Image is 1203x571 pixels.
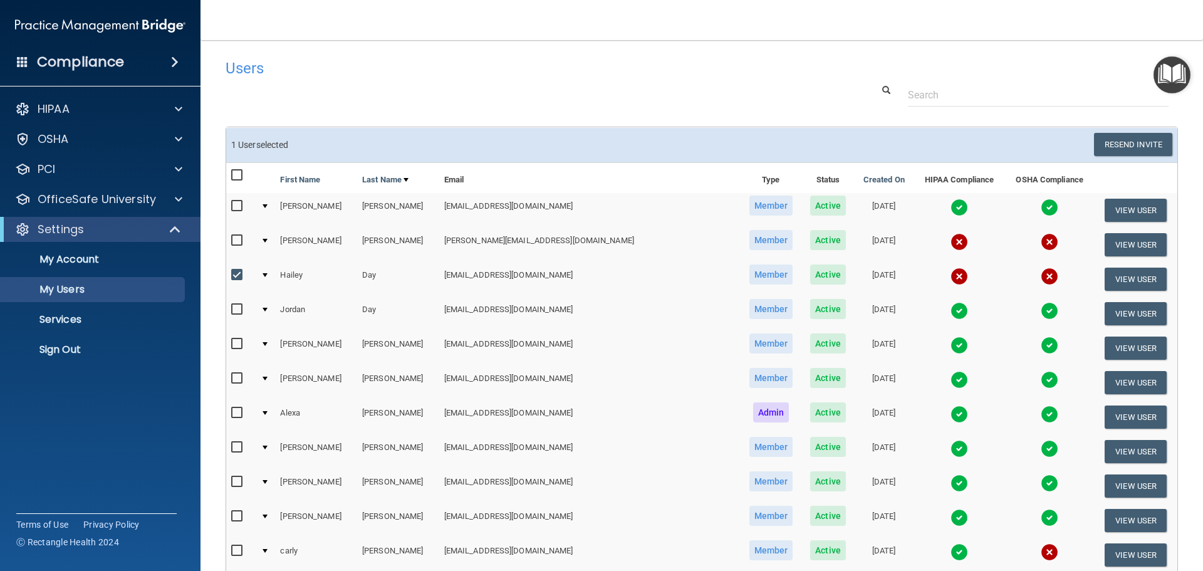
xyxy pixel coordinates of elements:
[8,313,179,326] p: Services
[950,474,968,492] img: tick.e7d51cea.svg
[950,233,968,251] img: cross.ca9f0e7f.svg
[1041,440,1058,458] img: tick.e7d51cea.svg
[1041,233,1058,251] img: cross.ca9f0e7f.svg
[8,253,179,266] p: My Account
[753,402,789,422] span: Admin
[810,265,846,285] span: Active
[1041,371,1058,389] img: tick.e7d51cea.svg
[275,262,357,296] td: Hailey
[280,172,320,187] a: First Name
[950,371,968,389] img: tick.e7d51cea.svg
[275,365,357,400] td: [PERSON_NAME]
[1041,268,1058,285] img: cross.ca9f0e7f.svg
[950,509,968,526] img: tick.e7d51cea.svg
[749,196,793,216] span: Member
[226,60,773,76] h4: Users
[357,296,439,331] td: Day
[1105,199,1167,222] button: View User
[439,331,740,365] td: [EMAIL_ADDRESS][DOMAIN_NAME]
[37,53,124,71] h4: Compliance
[810,437,846,457] span: Active
[749,299,793,319] span: Member
[439,434,740,469] td: [EMAIL_ADDRESS][DOMAIN_NAME]
[357,400,439,434] td: [PERSON_NAME]
[357,503,439,538] td: [PERSON_NAME]
[439,163,740,193] th: Email
[275,193,357,228] td: [PERSON_NAME]
[38,222,84,237] p: Settings
[1041,543,1058,561] img: cross.ca9f0e7f.svg
[810,196,846,216] span: Active
[15,13,185,38] img: PMB logo
[950,406,968,423] img: tick.e7d51cea.svg
[439,228,740,262] td: [PERSON_NAME][EMAIL_ADDRESS][DOMAIN_NAME]
[1041,509,1058,526] img: tick.e7d51cea.svg
[950,268,968,285] img: cross.ca9f0e7f.svg
[83,518,140,531] a: Privacy Policy
[749,368,793,388] span: Member
[810,299,846,319] span: Active
[439,296,740,331] td: [EMAIL_ADDRESS][DOMAIN_NAME]
[439,469,740,503] td: [EMAIL_ADDRESS][DOMAIN_NAME]
[15,162,182,177] a: PCI
[15,132,182,147] a: OSHA
[749,230,793,250] span: Member
[15,102,182,117] a: HIPAA
[357,469,439,503] td: [PERSON_NAME]
[1041,474,1058,492] img: tick.e7d51cea.svg
[275,331,357,365] td: [PERSON_NAME]
[1105,406,1167,429] button: View User
[231,140,692,150] h6: 1 User selected
[749,437,793,457] span: Member
[38,132,69,147] p: OSHA
[950,543,968,561] img: tick.e7d51cea.svg
[950,337,968,354] img: tick.e7d51cea.svg
[1094,133,1172,156] button: Resend Invite
[854,503,914,538] td: [DATE]
[357,228,439,262] td: [PERSON_NAME]
[38,192,156,207] p: OfficeSafe University
[8,283,179,296] p: My Users
[1105,440,1167,463] button: View User
[439,400,740,434] td: [EMAIL_ADDRESS][DOMAIN_NAME]
[1041,337,1058,354] img: tick.e7d51cea.svg
[1105,268,1167,291] button: View User
[357,331,439,365] td: [PERSON_NAME]
[1105,509,1167,532] button: View User
[8,343,179,356] p: Sign Out
[810,368,846,388] span: Active
[854,262,914,296] td: [DATE]
[275,296,357,331] td: Jordan
[863,172,905,187] a: Created On
[1105,337,1167,360] button: View User
[810,540,846,560] span: Active
[16,518,68,531] a: Terms of Use
[439,365,740,400] td: [EMAIL_ADDRESS][DOMAIN_NAME]
[854,228,914,262] td: [DATE]
[908,83,1169,107] input: Search
[38,162,55,177] p: PCI
[950,199,968,216] img: tick.e7d51cea.svg
[357,365,439,400] td: [PERSON_NAME]
[1005,163,1094,193] th: OSHA Compliance
[15,222,182,237] a: Settings
[749,540,793,560] span: Member
[854,469,914,503] td: [DATE]
[810,230,846,250] span: Active
[275,228,357,262] td: [PERSON_NAME]
[854,331,914,365] td: [DATE]
[749,333,793,354] span: Member
[802,163,855,193] th: Status
[914,163,1005,193] th: HIPAA Compliance
[357,262,439,296] td: Day
[749,471,793,491] span: Member
[1041,406,1058,423] img: tick.e7d51cea.svg
[1041,199,1058,216] img: tick.e7d51cea.svg
[362,172,409,187] a: Last Name
[357,193,439,228] td: [PERSON_NAME]
[439,262,740,296] td: [EMAIL_ADDRESS][DOMAIN_NAME]
[854,400,914,434] td: [DATE]
[1154,56,1190,93] button: Open Resource Center
[1105,233,1167,256] button: View User
[810,333,846,354] span: Active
